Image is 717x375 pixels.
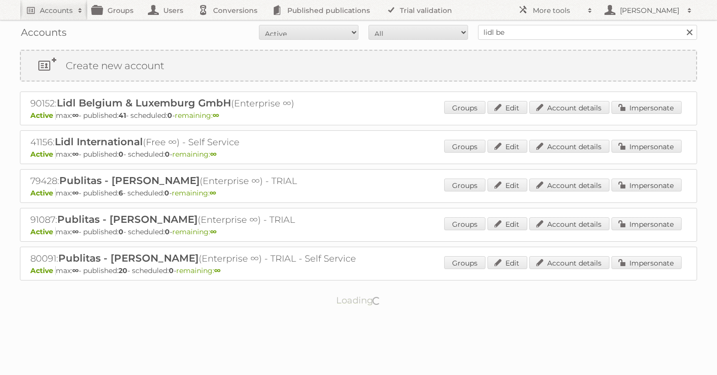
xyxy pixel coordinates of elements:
[444,101,485,114] a: Groups
[30,136,379,149] h2: 41156: (Free ∞) - Self Service
[533,5,583,15] h2: More tools
[167,111,172,120] strong: 0
[210,188,216,197] strong: ∞
[210,150,217,159] strong: ∞
[210,227,217,236] strong: ∞
[611,140,682,153] a: Impersonate
[72,227,79,236] strong: ∞
[119,150,123,159] strong: 0
[30,150,56,159] span: Active
[40,5,73,15] h2: Accounts
[487,179,527,191] a: Edit
[611,256,682,269] a: Impersonate
[444,140,485,153] a: Groups
[172,227,217,236] span: remaining:
[214,266,221,275] strong: ∞
[611,179,682,191] a: Impersonate
[487,256,527,269] a: Edit
[444,256,485,269] a: Groups
[529,140,609,153] a: Account details
[119,111,126,120] strong: 41
[611,101,682,114] a: Impersonate
[169,266,174,275] strong: 0
[529,217,609,230] a: Account details
[172,188,216,197] span: remaining:
[30,252,379,265] h2: 80091: (Enterprise ∞) - TRIAL - Self Service
[487,101,527,114] a: Edit
[58,252,199,264] span: Publitas - [PERSON_NAME]
[72,266,79,275] strong: ∞
[30,111,56,120] span: Active
[30,97,379,110] h2: 90152: (Enterprise ∞)
[119,227,123,236] strong: 0
[30,227,687,236] p: max: - published: - scheduled: -
[30,188,56,197] span: Active
[172,150,217,159] span: remaining:
[57,213,198,225] span: Publitas - [PERSON_NAME]
[165,227,170,236] strong: 0
[72,150,79,159] strong: ∞
[529,101,609,114] a: Account details
[444,179,485,191] a: Groups
[21,51,696,81] a: Create new account
[30,266,56,275] span: Active
[305,290,413,310] p: Loading
[175,111,219,120] span: remaining:
[30,150,687,159] p: max: - published: - scheduled: -
[487,217,527,230] a: Edit
[119,188,123,197] strong: 6
[165,150,170,159] strong: 0
[529,179,609,191] a: Account details
[529,256,609,269] a: Account details
[30,188,687,197] p: max: - published: - scheduled: -
[176,266,221,275] span: remaining:
[30,266,687,275] p: max: - published: - scheduled: -
[611,217,682,230] a: Impersonate
[59,175,200,187] span: Publitas - [PERSON_NAME]
[72,188,79,197] strong: ∞
[55,136,143,148] span: Lidl International
[444,217,485,230] a: Groups
[30,213,379,226] h2: 91087: (Enterprise ∞) - TRIAL
[213,111,219,120] strong: ∞
[119,266,127,275] strong: 20
[487,140,527,153] a: Edit
[57,97,231,109] span: Lidl Belgium & Luxemburg GmbH
[30,227,56,236] span: Active
[617,5,682,15] h2: [PERSON_NAME]
[164,188,169,197] strong: 0
[30,111,687,120] p: max: - published: - scheduled: -
[72,111,79,120] strong: ∞
[30,175,379,187] h2: 79428: (Enterprise ∞) - TRIAL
